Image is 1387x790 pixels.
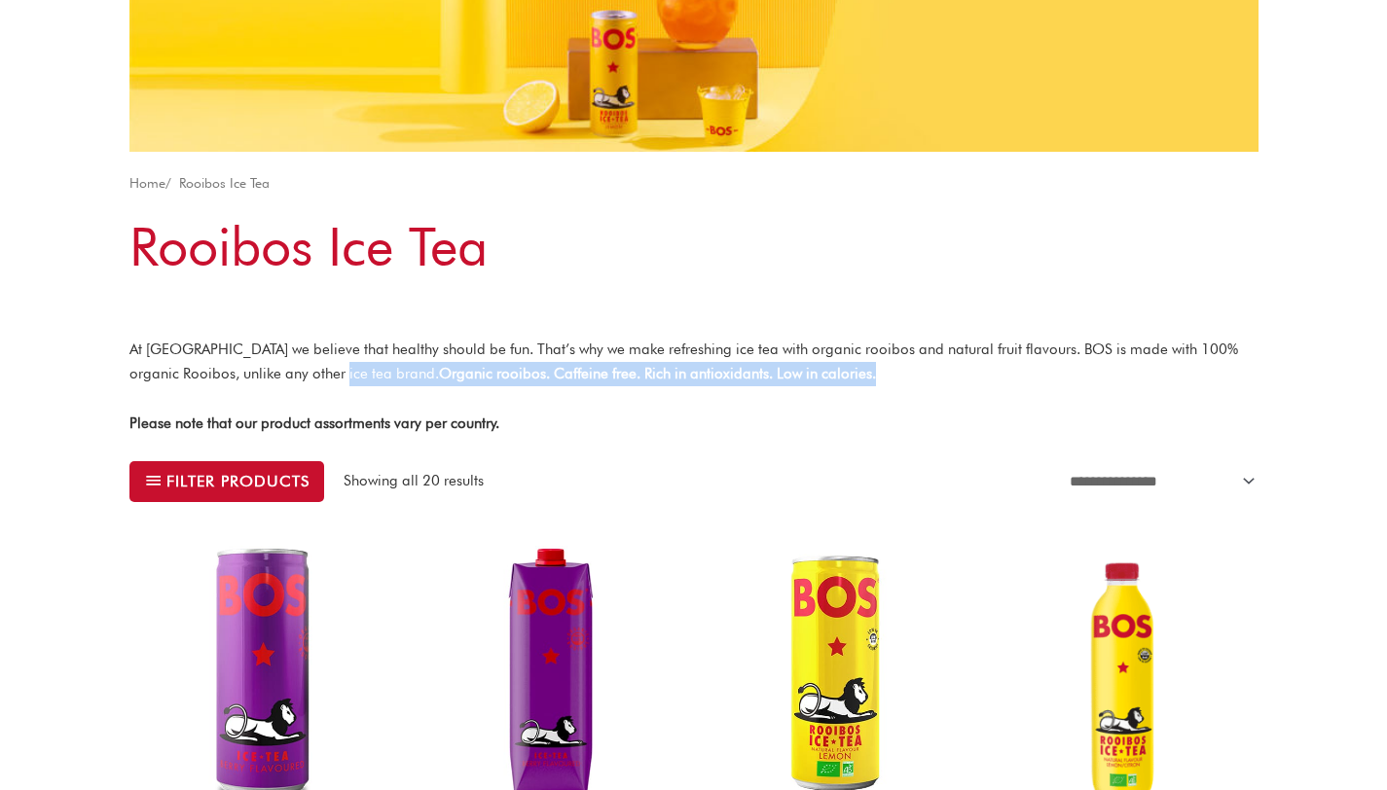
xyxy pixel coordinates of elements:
p: At [GEOGRAPHIC_DATA] we believe that healthy should be fun. That’s why we make refreshing ice tea... [129,338,1259,386]
a: Home [129,175,165,191]
nav: Breadcrumb [129,171,1259,196]
strong: Organic rooibos. Caffeine free. Rich in antioxidants. Low in calories. [439,365,876,382]
h1: Rooibos Ice Tea [129,209,1259,284]
button: Filter products [129,461,325,502]
select: Shop order [1058,461,1259,502]
span: Filter products [166,474,310,488]
strong: Please note that our product assortments vary per country. [129,414,499,432]
p: Showing all 20 results [344,470,484,492]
